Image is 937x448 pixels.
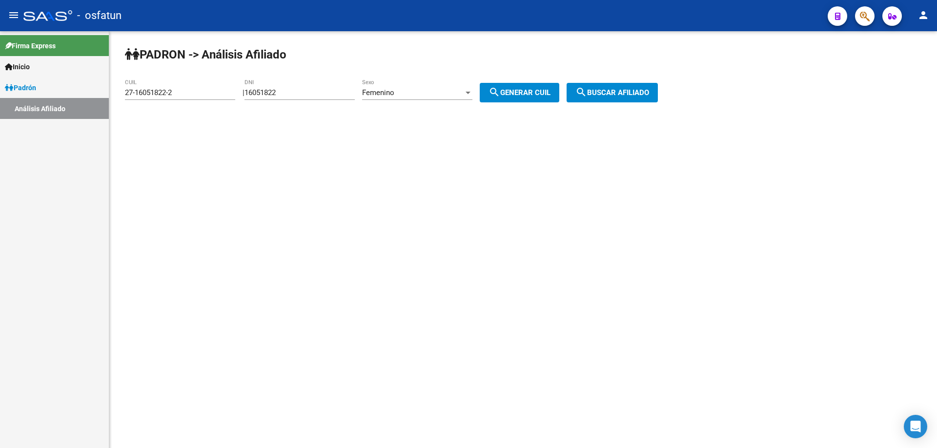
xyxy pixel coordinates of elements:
[5,40,56,51] span: Firma Express
[917,9,929,21] mat-icon: person
[489,86,500,98] mat-icon: search
[125,48,286,61] strong: PADRON -> Análisis Afiliado
[567,83,658,102] button: Buscar afiliado
[904,415,927,438] div: Open Intercom Messenger
[362,88,394,97] span: Femenino
[575,86,587,98] mat-icon: search
[77,5,122,26] span: - osfatun
[243,88,567,97] div: |
[489,88,550,97] span: Generar CUIL
[5,61,30,72] span: Inicio
[575,88,649,97] span: Buscar afiliado
[8,9,20,21] mat-icon: menu
[5,82,36,93] span: Padrón
[480,83,559,102] button: Generar CUIL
